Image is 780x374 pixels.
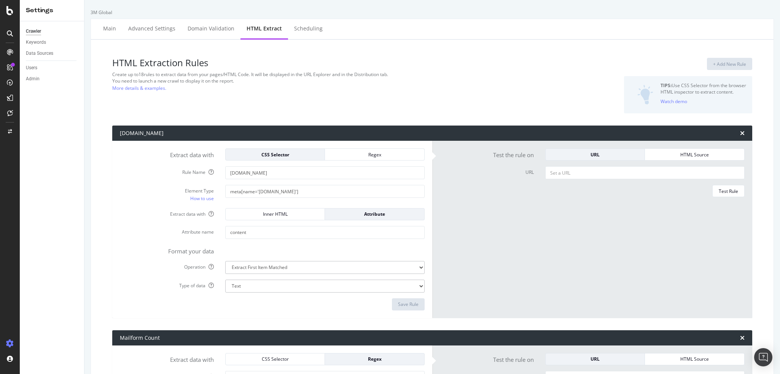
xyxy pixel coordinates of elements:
[331,211,418,217] div: Attribute
[651,151,738,158] div: HTML Source
[434,148,540,159] label: Test the rule on
[325,353,425,365] button: Regex
[225,208,325,220] button: Inner HTML
[545,166,745,179] input: Set a URL
[120,334,160,342] div: Mailform Count
[712,185,745,197] button: Test Rule
[26,49,53,57] div: Data Sources
[188,25,234,32] div: Domain Validation
[434,353,540,364] label: Test the rule on
[114,353,220,364] label: Extract data with
[112,58,535,68] h3: HTML Extraction Rules
[325,208,425,220] button: Attribute
[331,356,418,362] div: Regex
[247,25,282,32] div: HTML Extract
[331,151,418,158] div: Regex
[232,151,319,158] div: CSS Selector
[114,245,220,255] label: Format your data
[112,78,535,84] div: You need to launch a new crawl to display it on the report.
[713,61,746,67] div: + Add New Rule
[740,130,745,136] div: times
[552,151,639,158] div: URL
[661,89,746,95] div: HTML inspector to extract content.
[707,58,752,70] button: + Add New Rule
[26,49,79,57] a: Data Sources
[232,211,319,217] div: Inner HTML
[26,64,79,72] a: Users
[26,27,79,35] a: Crawler
[128,25,175,32] div: Advanced Settings
[26,75,79,83] a: Admin
[26,64,37,72] div: Users
[661,82,746,89] div: Use CSS Selector from the browser
[114,261,220,270] label: Operation
[552,356,639,362] div: URL
[112,84,166,92] a: More details & examples.
[645,148,745,161] button: HTML Source
[26,38,79,46] a: Keywords
[225,148,325,161] button: CSS Selector
[651,356,738,362] div: HTML Source
[225,185,425,198] input: CSS Expression
[392,298,425,310] button: Save Rule
[398,301,419,307] div: Save Rule
[120,188,214,194] div: Element Type
[26,27,41,35] div: Crawler
[26,75,40,83] div: Admin
[114,280,220,289] label: Type of data
[112,71,535,78] div: Create up to 18 rules to extract data from your pages/HTML Code. It will be displayed in the URL ...
[120,229,214,235] div: Attribute name
[545,148,645,161] button: URL
[645,353,745,365] button: HTML Source
[232,356,319,362] div: CSS Selector
[325,148,425,161] button: Regex
[719,188,738,194] div: Test Rule
[26,6,78,15] div: Settings
[225,353,325,365] button: CSS Selector
[637,85,653,105] img: DZQOUYU0WpgAAAAASUVORK5CYII=
[661,95,687,107] button: Watch demo
[661,98,687,105] div: Watch demo
[754,348,772,366] div: Open Intercom Messenger
[225,166,425,179] input: Provide a name
[120,129,164,137] div: [DOMAIN_NAME]
[26,38,46,46] div: Keywords
[114,208,220,217] label: Extract data with
[91,9,774,16] div: 3M Global
[740,335,745,341] div: times
[294,25,323,32] div: Scheduling
[434,166,540,175] label: URL
[114,166,220,175] label: Rule Name
[103,25,116,32] div: Main
[114,148,220,159] label: Extract data with
[545,353,645,365] button: URL
[190,194,214,202] a: How to use
[661,82,672,89] strong: TIPS:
